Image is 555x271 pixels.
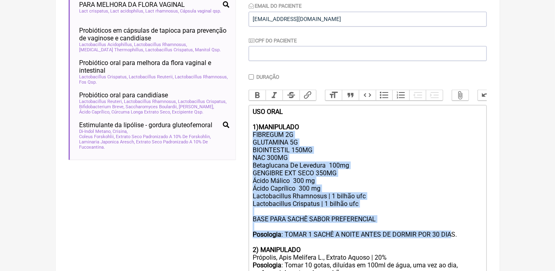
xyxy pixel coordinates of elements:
span: [MEDICAL_DATA] Thermophillus [80,47,145,53]
span: Estimulante da lipólise - gordura gluteofemoral [80,121,213,129]
span: Excipiente Qsp [172,109,204,115]
label: CPF do Paciente [249,38,297,44]
span: Di-Indol Metano [80,129,112,134]
button: Strikethrough [283,90,299,101]
div: Lactobacillus Crispatus | 1 bilhão ufc [253,200,482,208]
div: FIBREGUM 2G GLUTAMINA 5G BIOINTESTIL 150MG NAC 300MG Betaglucana De Levedura 100mg GENGIBRE EXT S... [253,108,482,185]
span: Saccharomyces Boulardii [126,104,178,109]
label: Duração [256,74,279,80]
span: Lactobacillus Crispatus [80,74,128,80]
span: Probióticos em cápsulas de tapioca para prevenção de vaginose e candidíase [80,27,229,42]
div: BASE PARA SACHÊ SABOR PREFERENCIAL : TOMAR 1 SACHÊ A NOITE ANTES DE DORMIR POR 30 DIAS. [253,208,482,246]
button: Numbers [392,90,409,101]
span: Ácido Caprílico [80,109,111,115]
span: Lactobacillus Acidophillus [80,42,133,47]
span: Crisina [113,129,128,134]
div: Própolis, Apis Melífera L., Extrato Aquoso | 20% [253,254,482,261]
span: Lact crispatus [80,8,109,14]
span: Lact rhamnosus [146,8,179,14]
span: Lactobacillus Rhamnosus [175,74,228,80]
span: Lactobacillus Reuterii [129,74,174,80]
strong: Posologia [253,231,281,238]
button: Attach Files [452,90,469,101]
span: Lactobacillus Crispatus [146,47,194,53]
span: PARA MELHORA DA FLORA VAGINAL [80,1,185,8]
button: Undo [478,90,495,101]
strong: 2) MANIPULADO [253,246,301,254]
label: Email do Paciente [249,3,302,9]
strong: Posologia [253,261,281,269]
span: Probiótico oral para melhora da flora vaginal e intestinal [80,59,229,74]
button: Quote [342,90,359,101]
button: Decrease Level [409,90,426,101]
button: Bullets [376,90,393,101]
div: Ácido Caprílico 300 mg [253,185,482,192]
span: Cúrcuma Longa Extrato Seco [112,109,171,115]
button: Link [299,90,316,101]
button: Heading [325,90,342,101]
span: Laminaria Japonica Aresch, Extrato Seco Padronizado A 10% De Fucoxantina [80,139,229,150]
button: Code [359,90,376,101]
span: [PERSON_NAME] [179,104,214,109]
span: Bifidobacterium Breve [80,104,125,109]
span: Lactobacillus Rhamnosus [124,99,177,104]
span: Lactobacillus Crispatus [178,99,227,104]
span: Fos Qsp [80,80,97,85]
button: Increase Level [426,90,443,101]
div: Lactobacillus Rhamnosus | 1 bilhão ufc [253,192,482,200]
button: Bold [249,90,266,101]
span: Coleus Forskohlii, Extrato Seco Padronizado A 10% De Forskohlin [80,134,211,139]
span: Manitol Qsp [195,47,221,53]
span: Probiótico oral para candidíase [80,91,168,99]
span: Lact acidophilus [111,8,145,14]
span: Lactobacillus Rhamnosus [134,42,187,47]
span: Cápsula vaginal qsp [180,8,222,14]
button: Italic [266,90,283,101]
strong: USO ORAL 1)MANIPULADO [253,108,299,131]
span: Lactobacillus Reuteri [80,99,123,104]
